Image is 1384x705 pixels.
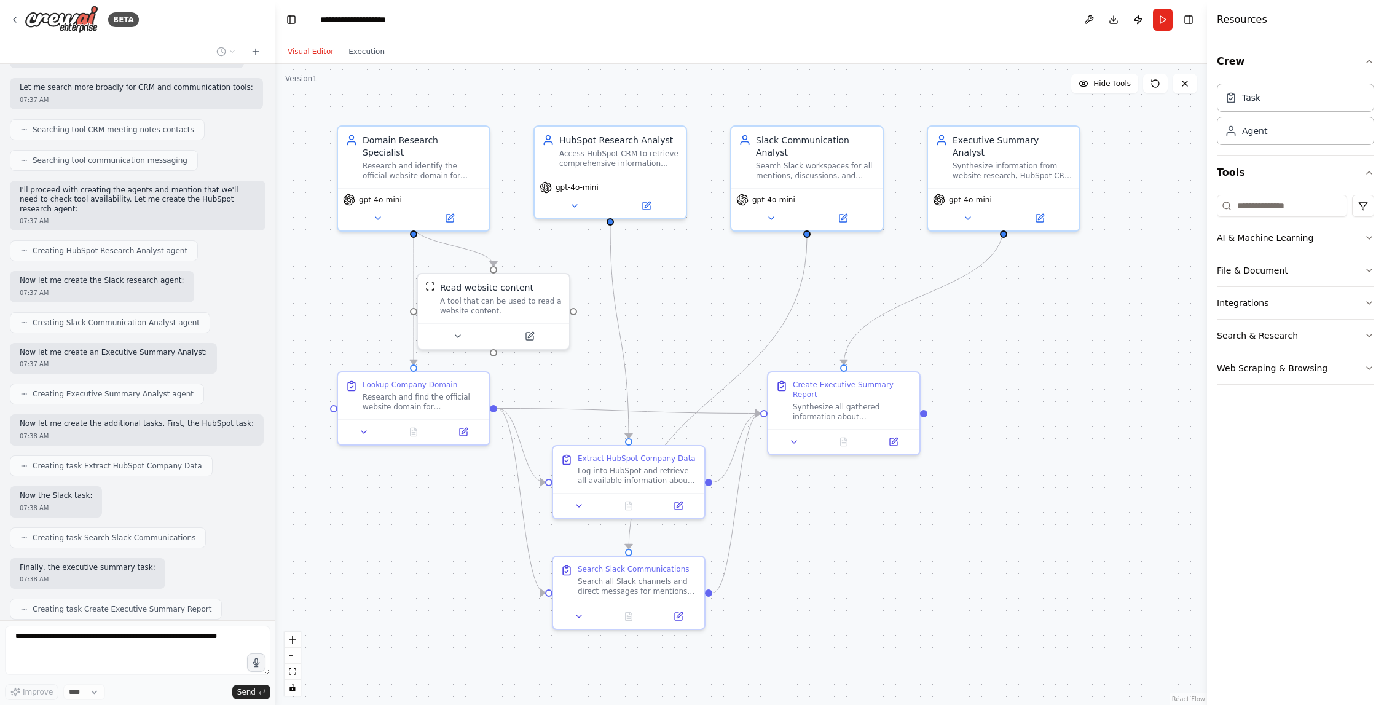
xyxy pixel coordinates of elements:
div: Read website content [440,282,533,294]
g: Edge from 7718d563-2099-423d-a7c4-f04dd0edfb63 to b9498fbf-953f-4354-b637-f882bdfc3c94 [407,226,500,266]
button: Search & Research [1217,320,1374,352]
span: Creating task Search Slack Communications [33,533,195,543]
g: Edge from c49556b2-3df2-4e69-9a48-e5f57ec400c7 to 152c1b9e-9471-4644-bffa-44f32c293761 [712,408,760,489]
g: Edge from e046da4a-0d89-4ce7-a0be-74e701015442 to 152c1b9e-9471-4644-bffa-44f32c293761 [712,408,760,599]
g: Edge from 20f485aa-bad2-463d-91e6-21a8b05183fc to e046da4a-0d89-4ce7-a0be-74e701015442 [497,403,545,599]
div: Access HubSpot CRM to retrieve comprehensive information about {company_name}, including all meet... [559,149,678,168]
button: Visual Editor [280,44,341,59]
div: Create Executive Summary Report [793,380,912,400]
button: Open in side panel [657,498,699,513]
div: Domain Research SpecialistResearch and identify the official website domain for {company_name}, e... [337,125,490,232]
div: Executive Summary AnalystSynthesize information from website research, HubSpot CRM data, and Slac... [927,125,1080,232]
p: I'll proceed with creating the agents and mention that we'll need to check tool availability. Let... [20,186,256,215]
g: Edge from 20f485aa-bad2-463d-91e6-21a8b05183fc to c49556b2-3df2-4e69-9a48-e5f57ec400c7 [497,403,545,489]
button: Open in side panel [495,329,564,344]
div: 07:38 AM [20,575,155,584]
nav: breadcrumb [320,14,424,26]
div: 07:38 AM [20,503,92,513]
div: 07:37 AM [20,288,184,297]
div: Search Slack workspaces for all mentions, discussions, and information related to {company_name},... [756,161,875,181]
span: Creating task Create Executive Summary Report [33,604,211,614]
img: ScrapeWebsiteTool [425,282,435,291]
span: gpt-4o-mini [359,195,402,205]
div: Synthesize all gathered information about {company_name} from website research, HubSpot data, and... [793,402,912,422]
div: Domain Research Specialist [363,134,482,159]
button: Switch to previous chat [211,44,241,59]
button: Open in side panel [415,211,484,226]
g: Edge from 0568e7e7-8178-48f1-949d-bda91c5667a3 to 152c1b9e-9471-4644-bffa-44f32c293761 [838,226,1010,364]
div: Synthesize information from website research, HubSpot CRM data, and Slack communications about {c... [953,161,1072,181]
button: No output available [818,435,870,449]
button: zoom out [285,648,301,664]
div: Version 1 [285,74,317,84]
button: Open in side panel [657,609,699,624]
button: Execution [341,44,392,59]
div: 07:38 AM [20,431,254,441]
span: gpt-4o-mini [556,183,599,192]
button: AI & Machine Learning [1217,222,1374,254]
span: gpt-4o-mini [752,195,795,205]
span: Improve [23,687,53,697]
p: Now let me create the Slack research agent: [20,276,184,286]
button: toggle interactivity [285,680,301,696]
span: Searching tool CRM meeting notes contacts [33,125,194,135]
button: Integrations [1217,287,1374,319]
div: 07:37 AM [20,95,253,104]
button: Start a new chat [246,44,265,59]
g: Edge from f3d5f5cf-15e9-420c-9d5c-40210063918d to c49556b2-3df2-4e69-9a48-e5f57ec400c7 [604,226,635,438]
div: 07:37 AM [20,360,207,369]
div: Create Executive Summary ReportSynthesize all gathered information about {company_name} from webs... [767,371,921,455]
span: Searching tool communication messaging [33,156,187,165]
div: Lookup Company DomainResearch and find the official website domain for {company_name}. Search for... [337,371,490,446]
button: Send [232,685,270,699]
span: Creating Slack Communication Analyst agent [33,318,200,328]
div: Log into HubSpot and retrieve all available information about {company_name}, including meeting n... [578,466,697,486]
span: Send [237,687,256,697]
div: Research and identify the official website domain for {company_name}, ensuring accuracy by verify... [363,161,482,181]
button: Open in side panel [442,425,484,439]
button: Open in side panel [872,435,914,449]
div: HubSpot Research AnalystAccess HubSpot CRM to retrieve comprehensive information about {company_n... [533,125,687,219]
div: Extract HubSpot Company Data [578,454,696,463]
button: Crew [1217,44,1374,79]
span: Hide Tools [1093,79,1131,89]
div: ScrapeWebsiteToolRead website contentA tool that can be used to read a website content. [417,273,570,350]
span: Creating task Extract HubSpot Company Data [33,461,202,471]
button: Click to speak your automation idea [247,653,265,672]
p: Now let me create the additional tasks. First, the HubSpot task: [20,419,254,429]
button: Open in side panel [1005,211,1074,226]
g: Edge from 20f485aa-bad2-463d-91e6-21a8b05183fc to 152c1b9e-9471-4644-bffa-44f32c293761 [497,403,760,420]
button: Improve [5,684,58,700]
button: Open in side panel [611,199,681,213]
span: Creating HubSpot Research Analyst agent [33,246,187,256]
span: gpt-4o-mini [949,195,992,205]
div: Slack Communication Analyst [756,134,875,159]
div: Research and find the official website domain for {company_name}. Search for the company online, ... [363,392,482,412]
button: zoom in [285,632,301,648]
button: Hide right sidebar [1180,11,1197,28]
a: React Flow attribution [1172,696,1205,703]
button: No output available [603,498,655,513]
img: Logo [25,6,98,33]
p: Finally, the executive summary task: [20,563,155,573]
div: Extract HubSpot Company DataLog into HubSpot and retrieve all available information about {compan... [552,445,706,519]
button: Tools [1217,156,1374,190]
button: No output available [603,609,655,624]
div: A tool that can be used to read a website content. [440,296,562,316]
button: Hide Tools [1071,74,1138,93]
button: Open in side panel [808,211,878,226]
p: Now the Slack task: [20,491,92,501]
div: Tools [1217,190,1374,395]
button: Web Scraping & Browsing [1217,352,1374,384]
h4: Resources [1217,12,1267,27]
div: BETA [108,12,139,27]
div: HubSpot Research Analyst [559,134,678,146]
p: Now let me create an Executive Summary Analyst: [20,348,207,358]
button: No output available [388,425,440,439]
span: Creating Executive Summary Analyst agent [33,389,194,399]
button: fit view [285,664,301,680]
div: Lookup Company Domain [363,380,457,390]
div: Search all Slack channels and direct messages for mentions of {company_name}, extracting relevant... [578,577,697,596]
div: 07:37 AM [20,216,256,226]
div: Agent [1242,125,1267,137]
